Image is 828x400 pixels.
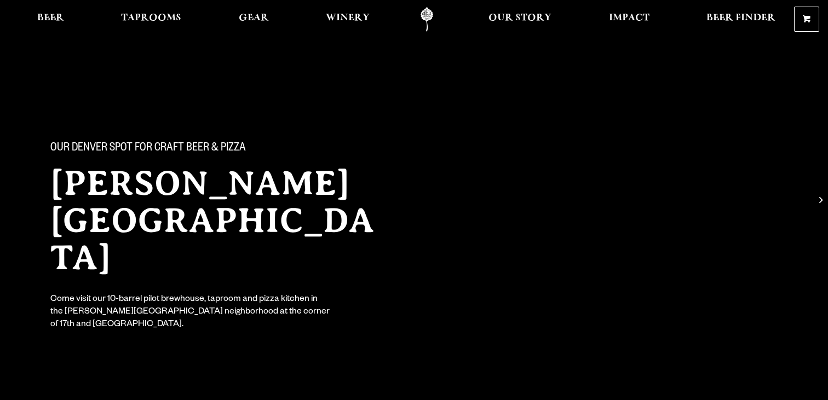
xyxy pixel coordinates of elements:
span: Gear [239,14,269,22]
a: Winery [319,7,377,32]
a: Beer [30,7,71,32]
span: Our Story [488,14,551,22]
a: Gear [232,7,276,32]
a: Odell Home [406,7,447,32]
a: Impact [602,7,657,32]
span: Our Denver spot for craft beer & pizza [50,142,246,156]
span: Taprooms [121,14,181,22]
span: Impact [609,14,649,22]
h2: [PERSON_NAME][GEOGRAPHIC_DATA] [50,165,392,276]
span: Winery [326,14,370,22]
div: Come visit our 10-barrel pilot brewhouse, taproom and pizza kitchen in the [PERSON_NAME][GEOGRAPH... [50,294,331,332]
a: Beer Finder [699,7,783,32]
a: Taprooms [114,7,188,32]
span: Beer [37,14,64,22]
a: Our Story [481,7,559,32]
span: Beer Finder [706,14,775,22]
